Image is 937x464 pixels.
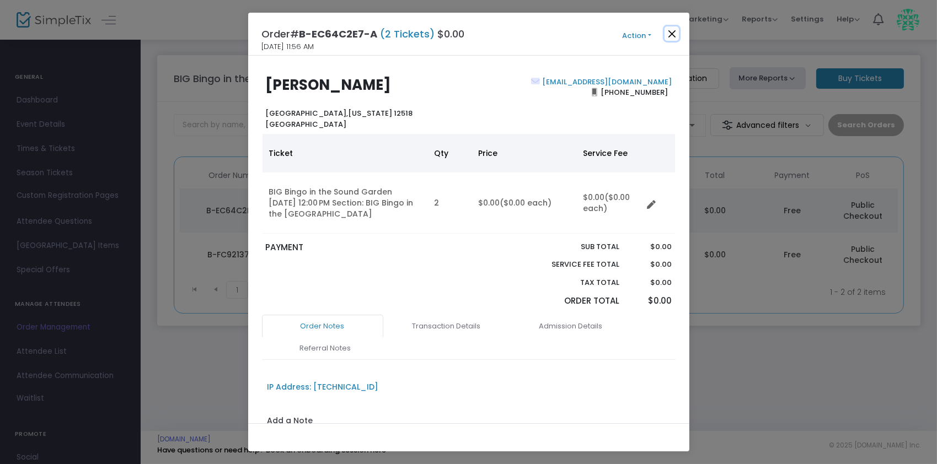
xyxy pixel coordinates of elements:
[262,41,314,52] span: [DATE] 11:56 AM
[265,75,391,95] b: [PERSON_NAME]
[262,315,383,338] a: Order Notes
[630,241,672,252] p: $0.00
[263,134,428,172] th: Ticket
[540,77,672,87] a: [EMAIL_ADDRESS][DOMAIN_NAME]
[630,259,672,270] p: $0.00
[265,241,463,254] p: PAYMENT
[472,172,577,234] td: $0.00
[265,108,413,130] b: [US_STATE] 12518 [GEOGRAPHIC_DATA]
[378,27,438,41] span: (2 Tickets)
[267,415,313,429] label: Add a Note
[386,315,507,338] a: Transaction Details
[472,134,577,172] th: Price
[263,172,428,234] td: BIG Bingo in the Sound Garden [DATE] 12:00 PM Section: BIG Bingo in the [GEOGRAPHIC_DATA]
[526,259,620,270] p: Service Fee Total
[526,295,620,307] p: Order Total
[604,30,670,42] button: Action
[265,108,348,118] span: [GEOGRAPHIC_DATA],
[526,277,620,288] p: Tax Total
[267,381,378,393] div: IP Address: [TECHNICAL_ID]
[630,295,672,307] p: $0.00
[510,315,631,338] a: Admission Details
[577,172,643,234] td: $0.00
[428,172,472,234] td: 2
[597,84,672,101] span: [PHONE_NUMBER]
[500,197,552,208] span: ($0.00 each)
[428,134,472,172] th: Qty
[265,337,386,360] a: Referral Notes
[665,26,679,41] button: Close
[526,241,620,252] p: Sub total
[263,134,675,234] div: Data table
[630,277,672,288] p: $0.00
[583,192,630,214] span: ($0.00 each)
[577,134,643,172] th: Service Fee
[299,27,378,41] span: B-EC64C2E7-A
[262,26,465,41] h4: Order# $0.00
